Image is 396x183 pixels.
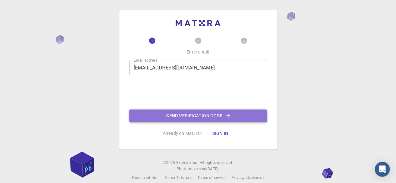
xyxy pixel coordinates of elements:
a: Documentation [132,175,160,181]
label: Email address [134,58,157,63]
span: Exabyte Inc. [176,160,198,165]
a: Video Tutorials [165,175,192,181]
iframe: reCAPTCHA [151,80,246,104]
text: 3 [243,38,245,43]
span: Video Tutorials [165,175,192,180]
a: Privacy statement [231,175,264,181]
span: Platform version [177,166,206,172]
button: Send verification code [129,109,267,122]
span: Documentation [132,175,160,180]
span: © 2025 [163,160,176,166]
p: Enter email [187,49,209,55]
a: Terms of service [197,175,226,181]
text: 1 [151,38,153,43]
div: Open Intercom Messenger [375,162,390,177]
text: 2 [197,38,199,43]
span: Privacy statement [231,175,264,180]
span: Terms of service [197,175,226,180]
span: [DATE] . [206,166,219,171]
span: All rights reserved. [199,160,233,166]
a: [DATE]. [206,166,219,172]
button: Sign in [207,127,233,140]
p: Already on Mat3ra? [163,130,202,136]
a: Exabyte Inc. [176,160,198,166]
